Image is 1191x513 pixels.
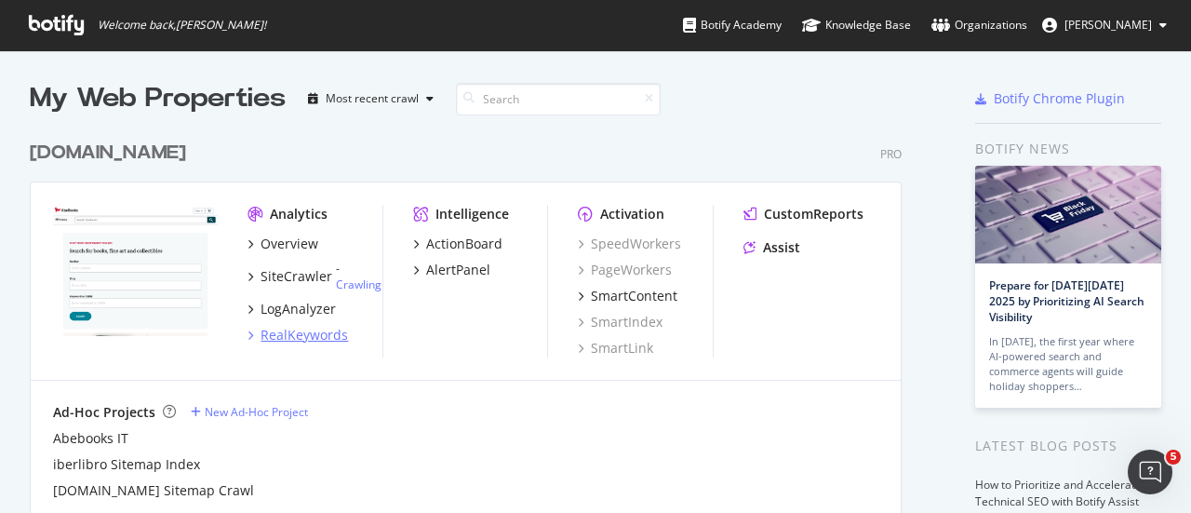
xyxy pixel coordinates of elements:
a: RealKeywords [248,326,348,344]
a: SmartLink [578,339,653,358]
a: ActionBoard [413,235,502,253]
a: iberlibro Sitemap Index [53,455,200,474]
a: SmartIndex [578,313,662,331]
a: SiteCrawler- Crawling [248,261,381,292]
div: Botify news [975,139,1161,159]
div: Activation [600,205,664,223]
div: RealKeywords [261,326,348,344]
button: [PERSON_NAME] [1027,10,1182,40]
div: Assist [763,238,800,257]
a: How to Prioritize and Accelerate Technical SEO with Botify Assist [975,477,1142,509]
a: LogAnalyzer [248,300,336,318]
a: Assist [743,238,800,257]
button: Most recent crawl [301,84,441,114]
input: Search [456,83,661,115]
span: Aoife Gallagher [1064,17,1152,33]
div: LogAnalyzer [261,300,336,318]
div: - [336,261,381,292]
div: Ad-Hoc Projects [53,403,155,422]
a: [DOMAIN_NAME] Sitemap Crawl [53,481,254,500]
div: Botify Chrome Plugin [994,89,1125,108]
div: Botify Academy [683,16,782,34]
img: Prepare for Black Friday 2025 by Prioritizing AI Search Visibility [975,166,1161,263]
div: Knowledge Base [802,16,911,34]
a: [DOMAIN_NAME] [30,140,194,167]
span: Welcome back, [PERSON_NAME] ! [98,18,266,33]
a: Abebooks IT [53,429,128,448]
a: PageWorkers [578,261,672,279]
a: Botify Chrome Plugin [975,89,1125,108]
a: New Ad-Hoc Project [191,404,308,420]
div: SmartContent [591,287,677,305]
div: Organizations [931,16,1027,34]
iframe: Intercom live chat [1128,450,1172,494]
div: AlertPanel [426,261,490,279]
div: Latest Blog Posts [975,436,1161,456]
div: Pro [880,146,902,162]
div: SiteCrawler [261,267,332,286]
a: Overview [248,235,318,253]
div: My Web Properties [30,80,286,117]
div: ActionBoard [426,235,502,253]
div: Overview [261,235,318,253]
a: Crawling [336,277,381,292]
div: In [DATE], the first year where AI-powered search and commerce agents will guide holiday shoppers… [989,334,1147,394]
img: abebooks.com [53,205,218,337]
a: SpeedWorkers [578,235,681,253]
div: [DOMAIN_NAME] [30,140,186,167]
a: SmartContent [578,287,677,305]
a: Prepare for [DATE][DATE] 2025 by Prioritizing AI Search Visibility [989,277,1144,325]
div: CustomReports [764,205,863,223]
span: 5 [1166,450,1181,465]
div: New Ad-Hoc Project [205,404,308,420]
div: Most recent crawl [326,93,419,104]
a: AlertPanel [413,261,490,279]
a: CustomReports [743,205,863,223]
div: Analytics [270,205,328,223]
div: Intelligence [435,205,509,223]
